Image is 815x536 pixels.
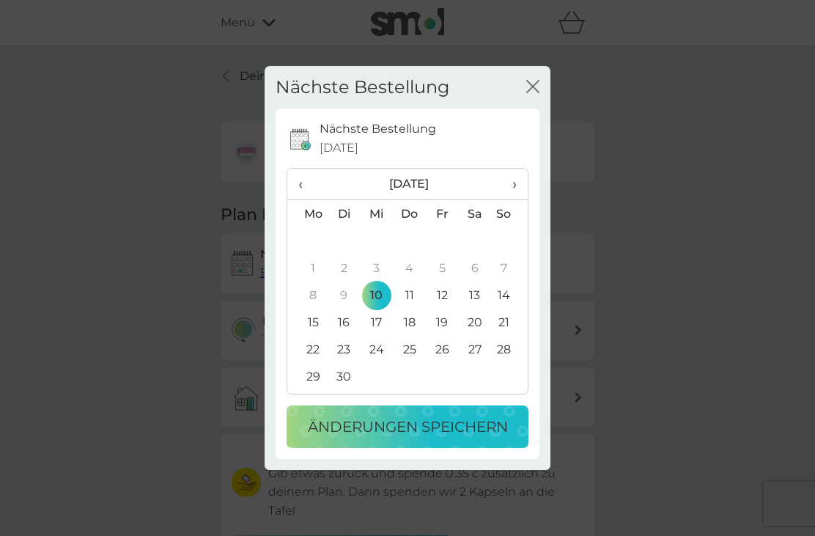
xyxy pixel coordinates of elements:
td: 15 [287,309,328,336]
td: 6 [458,254,491,282]
td: 17 [361,309,394,336]
td: 25 [393,336,426,363]
td: 30 [328,363,361,390]
button: Schließen [526,80,539,95]
th: Mi [361,200,394,228]
td: 10 [361,282,394,309]
td: 11 [393,282,426,309]
td: 16 [328,309,361,336]
th: So [491,200,528,228]
td: 4 [393,254,426,282]
td: 28 [491,336,528,363]
span: ‹ [298,169,317,199]
th: Mo [287,200,328,228]
td: 8 [287,282,328,309]
h2: Nächste Bestellung [276,77,449,98]
td: 29 [287,363,328,390]
td: 9 [328,282,361,309]
span: [DATE] [320,139,358,158]
td: 12 [426,282,458,309]
th: Do [393,200,426,228]
th: [DATE] [328,169,491,200]
td: 18 [393,309,426,336]
td: 21 [491,309,528,336]
td: 7 [491,254,528,282]
td: 24 [361,336,394,363]
p: Änderungen speichern [308,415,508,438]
td: 22 [287,336,328,363]
th: Di [328,200,361,228]
td: 27 [458,336,491,363]
td: 23 [328,336,361,363]
td: 3 [361,254,394,282]
td: 2 [328,254,361,282]
td: 20 [458,309,491,336]
td: 5 [426,254,458,282]
th: Sa [458,200,491,228]
button: Änderungen speichern [287,405,528,448]
td: 13 [458,282,491,309]
td: 19 [426,309,458,336]
span: › [502,169,517,199]
td: 1 [287,254,328,282]
td: 26 [426,336,458,363]
p: Nächste Bestellung [320,120,436,139]
td: 14 [491,282,528,309]
th: Fr [426,200,458,228]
